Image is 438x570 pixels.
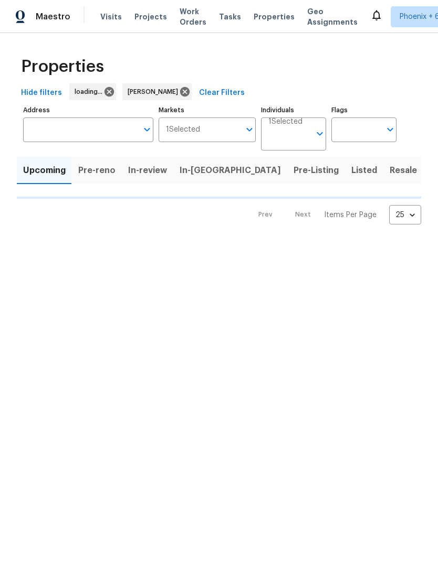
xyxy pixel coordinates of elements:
[134,12,167,22] span: Projects
[128,163,167,178] span: In-review
[307,6,358,27] span: Geo Assignments
[248,205,421,224] nav: Pagination Navigation
[69,83,116,100] div: loading...
[254,12,295,22] span: Properties
[268,117,303,126] span: 1 Selected
[122,83,192,100] div: [PERSON_NAME]
[159,107,256,113] label: Markets
[195,83,249,103] button: Clear Filters
[140,122,154,137] button: Open
[383,122,398,137] button: Open
[219,13,241,20] span: Tasks
[128,87,182,97] span: [PERSON_NAME]
[17,83,66,103] button: Hide filters
[166,125,200,134] span: 1 Selected
[294,163,339,178] span: Pre-Listing
[78,163,116,178] span: Pre-reno
[180,6,206,27] span: Work Orders
[390,163,417,178] span: Resale
[21,87,62,100] span: Hide filters
[199,87,245,100] span: Clear Filters
[242,122,257,137] button: Open
[324,210,377,220] p: Items Per Page
[389,201,421,229] div: 25
[312,126,327,141] button: Open
[23,163,66,178] span: Upcoming
[180,163,281,178] span: In-[GEOGRAPHIC_DATA]
[261,107,326,113] label: Individuals
[331,107,397,113] label: Flags
[36,12,70,22] span: Maestro
[21,61,104,72] span: Properties
[351,163,377,178] span: Listed
[23,107,153,113] label: Address
[75,87,107,97] span: loading...
[100,12,122,22] span: Visits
